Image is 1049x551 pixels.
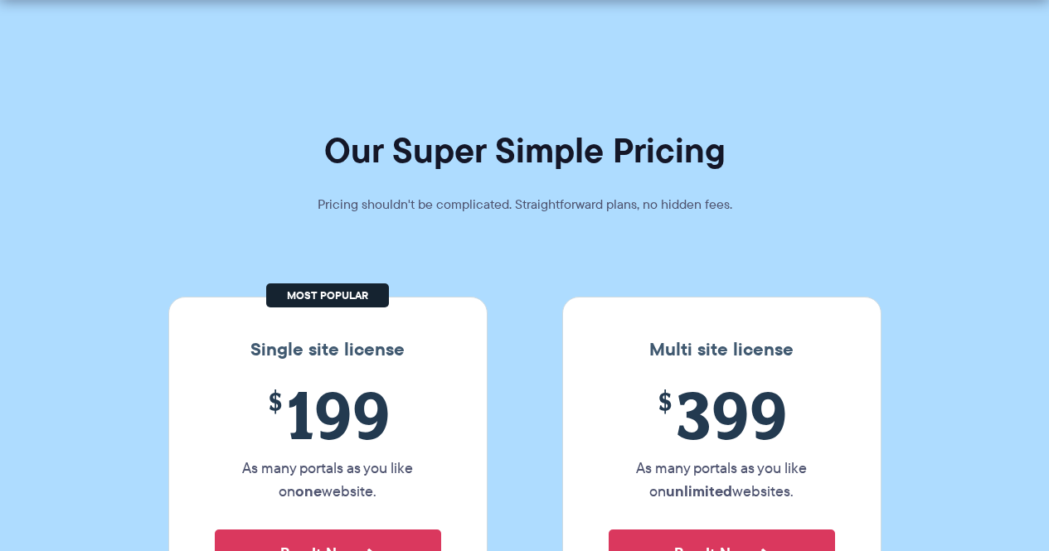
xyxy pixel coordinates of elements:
[215,377,441,452] span: 199
[609,457,835,503] p: As many portals as you like on websites.
[609,377,835,452] span: 399
[295,480,322,502] strong: one
[580,339,864,360] h3: Multi site license
[186,339,470,360] h3: Single site license
[276,193,774,216] p: Pricing shouldn't be complicated. Straightforward plans, no hidden fees.
[666,480,732,502] strong: unlimited
[215,457,441,503] p: As many portals as you like on website.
